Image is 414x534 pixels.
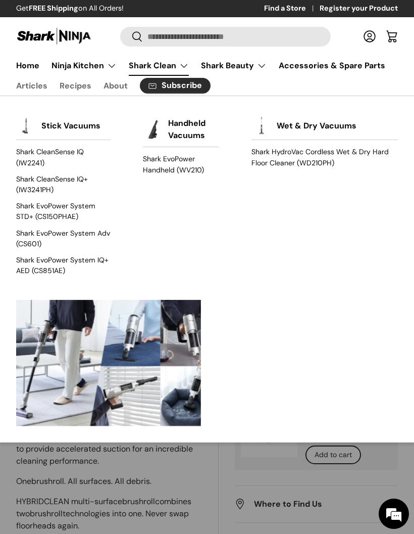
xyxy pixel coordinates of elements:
[16,76,398,96] nav: Secondary
[16,56,39,75] a: Home
[16,3,124,14] p: Get on All Orders!
[140,78,211,94] a: Subscribe
[5,276,192,312] textarea: Type your message and hit 'Enter'
[279,56,385,75] a: Accessories & Spare Parts
[195,56,273,76] summary: Shark Beauty
[166,5,190,29] div: Minimize live chat window
[45,56,123,76] summary: Ninja Kitchen
[162,81,202,90] span: Subscribe
[29,4,78,13] strong: FREE Shipping
[60,76,91,96] a: Recipes
[16,76,47,96] a: Articles
[103,76,128,96] a: About
[123,56,195,76] summary: Shark Clean
[53,57,170,70] div: Chat with us now
[16,26,92,46] img: Shark Ninja Philippines
[59,127,139,230] span: We're online!
[320,3,398,14] a: Register your Product
[264,3,320,14] a: Find a Store
[16,56,398,76] nav: Primary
